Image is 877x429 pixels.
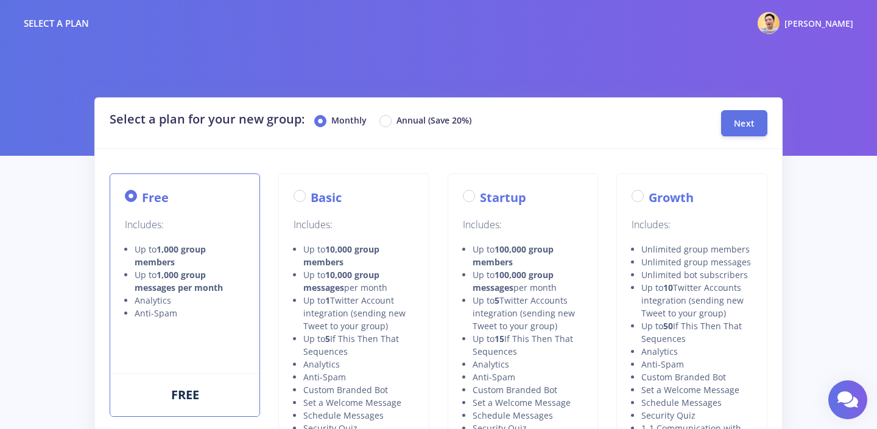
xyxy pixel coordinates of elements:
[463,217,583,233] p: Includes:
[480,189,526,207] label: Startup
[142,189,169,207] label: Free
[473,371,583,383] li: Anti-Spam
[303,396,414,409] li: Set a Welcome Message
[473,358,583,371] li: Analytics
[294,217,414,233] p: Includes:
[641,256,752,268] li: Unlimited group messages
[325,333,330,344] strong: 5
[721,110,767,136] button: Next
[135,269,223,293] strong: 1,000 group messages per month
[641,371,752,383] li: Custom Branded Bot
[748,10,853,37] a: @vikasokolik Photo [PERSON_NAME]
[473,383,583,396] li: Custom Branded Bot
[473,243,554,268] strong: 100,000 group members
[303,268,414,294] li: Up to per month
[641,409,752,422] li: Security Quiz
[784,18,853,29] span: [PERSON_NAME]
[663,282,673,293] strong: 10
[303,332,414,358] li: Up to If This Then That Sequences
[135,268,245,294] li: Up to
[473,409,583,422] li: Schedule Messages
[303,371,414,383] li: Anti-Spam
[171,386,199,403] span: FREE
[325,295,330,306] strong: 1
[303,409,414,422] li: Schedule Messages
[473,332,583,358] li: Up to If This Then That Sequences
[24,16,89,30] div: Select a plan
[641,281,752,319] li: Up to Twitter Accounts integration (sending new Tweet to your group)
[303,358,414,371] li: Analytics
[641,345,752,358] li: Analytics
[125,217,245,233] p: Includes:
[135,243,245,268] li: Up to
[641,243,752,256] li: Unlimited group members
[473,243,583,268] li: Up to
[632,217,752,233] p: Includes:
[311,189,342,207] label: Basic
[135,243,206,268] strong: 1,000 group members
[303,383,414,396] li: Custom Branded Bot
[473,268,583,294] li: Up to per month
[641,383,752,396] li: Set a Welcome Message
[473,269,554,293] strong: 100,000 group messages
[641,268,752,281] li: Unlimited bot subscribers
[396,114,471,128] label: Annual (Save 20%)
[303,269,379,293] strong: 10,000 group messages
[663,320,673,332] strong: 50
[135,294,245,307] li: Analytics
[641,358,752,371] li: Anti-Spam
[649,189,694,207] label: Growth
[473,396,583,409] li: Set a Welcome Message
[641,319,752,345] li: Up to If This Then That Sequences
[641,396,752,409] li: Schedule Messages
[473,294,583,332] li: Up to Twitter Accounts integration (sending new Tweet to your group)
[734,117,755,129] span: Next
[303,294,414,332] li: Up to Twitter Account integration (sending new Tweet to your group)
[495,295,499,306] strong: 5
[135,307,245,319] li: Anti-Spam
[758,12,780,34] img: @vikasokolik Photo
[331,114,367,128] label: Monthly
[303,243,414,268] li: Up to
[495,333,504,344] strong: 15
[110,110,711,128] h2: Select a plan for your new group:
[303,243,379,268] strong: 10,000 group members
